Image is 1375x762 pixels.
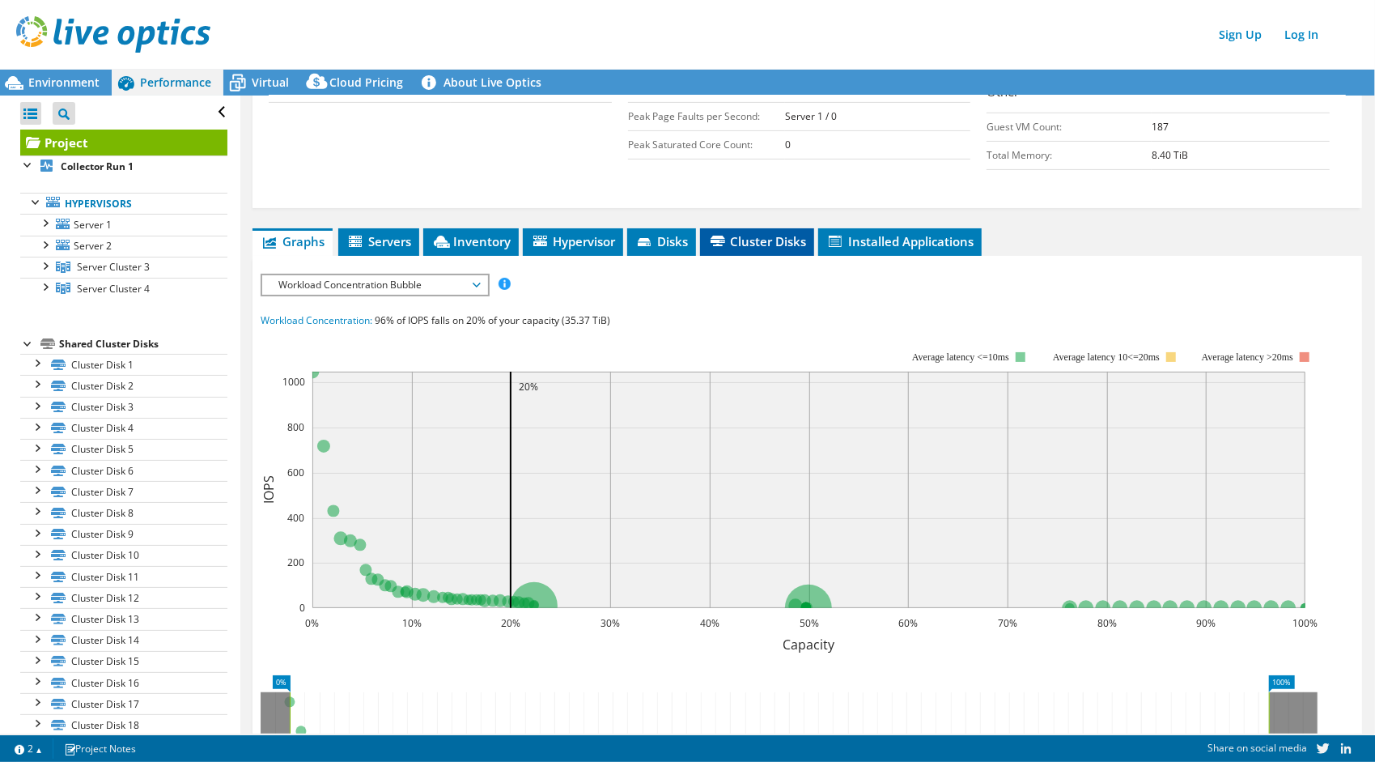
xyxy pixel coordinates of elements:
[28,74,100,90] span: Environment
[20,481,227,502] a: Cluster Disk 7
[800,616,819,630] text: 50%
[20,545,227,566] a: Cluster Disk 10
[20,460,227,481] a: Cluster Disk 6
[912,351,1009,363] tspan: Average latency <=10ms
[20,418,227,439] a: Cluster Disk 4
[252,74,289,90] span: Virtual
[1202,351,1293,363] text: Average latency >20ms
[431,233,511,249] span: Inventory
[346,233,411,249] span: Servers
[329,74,403,90] span: Cloud Pricing
[260,476,278,504] text: IOPS
[261,233,325,249] span: Graphs
[785,109,837,123] b: Server 1 / 0
[20,524,227,545] a: Cluster Disk 9
[20,278,227,299] a: Server Cluster 4
[783,636,836,653] text: Capacity
[1196,616,1216,630] text: 90%
[519,380,538,394] text: 20%
[287,556,304,569] text: 200
[1152,148,1188,162] b: 8.40 TiB
[1097,616,1117,630] text: 80%
[785,138,791,151] b: 0
[20,354,227,375] a: Cluster Disk 1
[898,616,918,630] text: 60%
[501,616,520,630] text: 20%
[415,70,554,96] a: About Live Optics
[77,282,150,296] span: Server Cluster 4
[1211,23,1270,46] a: Sign Up
[20,714,227,735] a: Cluster Disk 18
[531,233,615,249] span: Hypervisor
[16,16,210,53] img: live_optics_svg.svg
[1293,616,1318,630] text: 100%
[3,739,53,759] a: 2
[628,131,785,160] td: Peak Saturated Core Count:
[1207,741,1307,755] span: Share on social media
[20,566,227,587] a: Cluster Disk 11
[59,334,227,354] div: Shared Cluster Disks
[20,155,227,177] a: Collector Run 1
[20,257,227,278] a: Server Cluster 3
[61,160,134,173] b: Collector Run 1
[20,130,227,155] a: Project
[74,218,112,232] span: Server 1
[306,616,320,630] text: 0%
[74,239,112,253] span: Server 2
[20,397,227,418] a: Cluster Disk 3
[987,142,1152,170] td: Total Memory:
[998,616,1017,630] text: 70%
[708,233,806,249] span: Cluster Disks
[20,587,227,608] a: Cluster Disk 12
[20,375,227,396] a: Cluster Disk 2
[635,233,688,249] span: Disks
[20,630,227,651] a: Cluster Disk 14
[20,214,227,235] a: Server 1
[77,260,150,274] span: Server Cluster 3
[53,739,147,759] a: Project Notes
[20,608,227,629] a: Cluster Disk 13
[20,193,227,214] a: Hypervisors
[20,651,227,672] a: Cluster Disk 15
[700,616,719,630] text: 40%
[601,616,620,630] text: 30%
[140,74,211,90] span: Performance
[299,601,305,615] text: 0
[987,113,1152,142] td: Guest VM Count:
[628,103,785,131] td: Peak Page Faults per Second:
[375,313,610,327] span: 96% of IOPS falls on 20% of your capacity (35.37 TiB)
[20,236,227,257] a: Server 2
[826,233,974,249] span: Installed Applications
[287,511,304,525] text: 400
[261,313,372,327] span: Workload Concentration:
[1152,120,1169,134] b: 187
[20,439,227,460] a: Cluster Disk 5
[20,693,227,714] a: Cluster Disk 17
[282,375,305,389] text: 1000
[20,672,227,693] a: Cluster Disk 16
[287,420,304,434] text: 800
[20,502,227,523] a: Cluster Disk 8
[1276,23,1326,46] a: Log In
[270,275,478,295] span: Workload Concentration Bubble
[402,616,422,630] text: 10%
[287,466,304,479] text: 600
[1053,351,1160,363] tspan: Average latency 10<=20ms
